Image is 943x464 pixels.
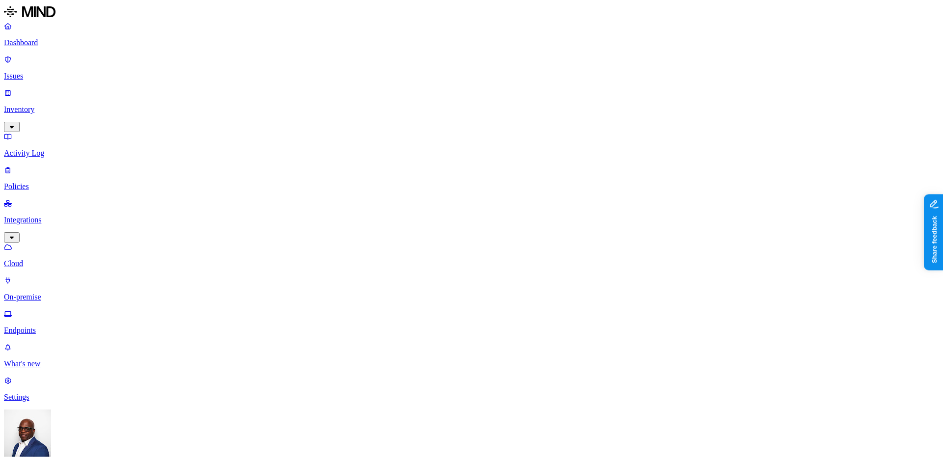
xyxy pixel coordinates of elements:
a: Policies [4,165,939,191]
p: Integrations [4,216,939,224]
p: Policies [4,182,939,191]
a: Integrations [4,199,939,241]
p: What's new [4,359,939,368]
a: What's new [4,343,939,368]
p: On-premise [4,293,939,301]
a: Inventory [4,88,939,131]
a: Dashboard [4,22,939,47]
a: Settings [4,376,939,402]
a: Activity Log [4,132,939,158]
a: Cloud [4,243,939,268]
img: MIND [4,4,55,20]
a: On-premise [4,276,939,301]
p: Issues [4,72,939,81]
a: MIND [4,4,939,22]
p: Settings [4,393,939,402]
a: Issues [4,55,939,81]
p: Endpoints [4,326,939,335]
p: Dashboard [4,38,939,47]
a: Endpoints [4,309,939,335]
p: Activity Log [4,149,939,158]
img: Gregory Thomas [4,409,51,457]
p: Cloud [4,259,939,268]
p: Inventory [4,105,939,114]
